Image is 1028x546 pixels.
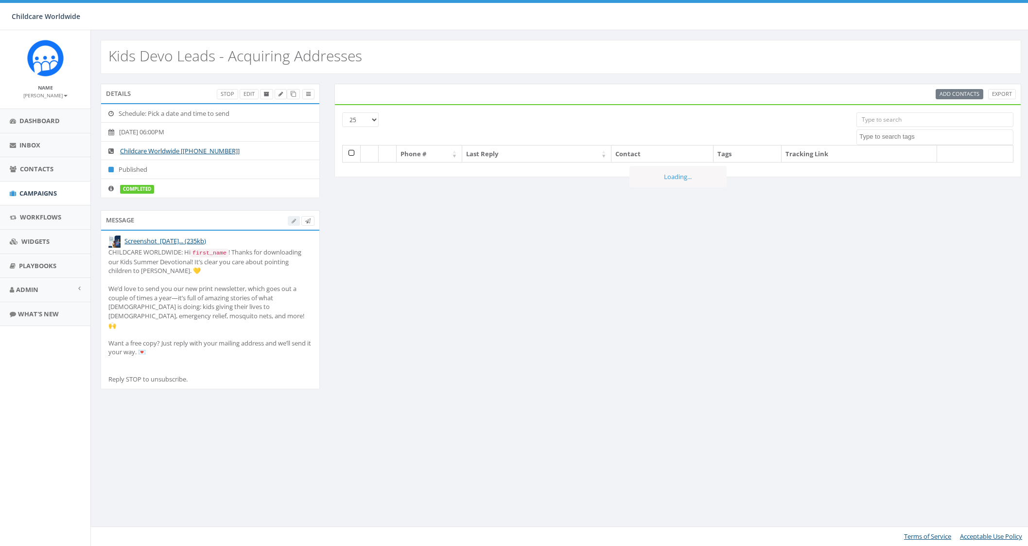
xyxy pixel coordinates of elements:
a: Stop [217,89,238,99]
th: Phone # [397,146,462,163]
label: completed [120,185,154,194]
code: first_name [191,249,228,257]
textarea: Search [859,132,1013,141]
span: Campaigns [19,189,57,198]
a: Edit [240,89,259,99]
div: CHILDCARE WORLDWIDE: Hi ! Thanks for downloading our Kids Summer Devotional! It’s clear you care ... [108,248,312,384]
span: Childcare Worldwide [12,12,80,21]
a: Screenshot_[DATE]... (235kb) [124,237,206,245]
span: Send Test Message [305,217,311,224]
h2: Kids Devo Leads - Acquiring Addresses [108,48,362,64]
a: Childcare Worldwide [[PHONE_NUMBER]] [120,146,240,155]
span: Admin [16,285,38,294]
span: Edit Campaign Title [279,90,283,97]
div: Details [101,84,320,103]
a: [PERSON_NAME] [23,91,68,99]
span: Dashboard [19,116,60,125]
span: View Campaign Delivery Statistics [306,90,311,97]
li: Published [101,160,319,179]
th: Tracking Link [782,146,937,163]
span: Workflows [20,213,61,221]
input: Type to search [856,112,1013,127]
span: Clone Campaign [291,90,296,97]
span: Playbooks [19,261,56,270]
span: What's New [18,309,59,318]
img: Rally_Corp_Icon.png [27,40,64,76]
th: Last Reply [462,146,611,163]
small: Name [38,84,53,91]
i: Schedule: Pick a date and time to send [108,110,119,117]
li: Schedule: Pick a date and time to send [101,104,319,123]
span: Widgets [21,237,50,246]
span: Contacts [20,164,53,173]
span: Archive Campaign [264,90,269,97]
a: Export [988,89,1016,99]
small: [PERSON_NAME] [23,92,68,99]
span: Inbox [19,141,40,149]
th: Tags [714,146,782,163]
th: Contact [611,146,714,163]
div: Loading... [629,166,727,188]
i: Published [108,166,119,173]
div: Message [101,210,320,230]
li: [DATE] 06:00PM [101,122,319,142]
a: Terms of Service [904,532,951,541]
a: Acceptable Use Policy [960,532,1022,541]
